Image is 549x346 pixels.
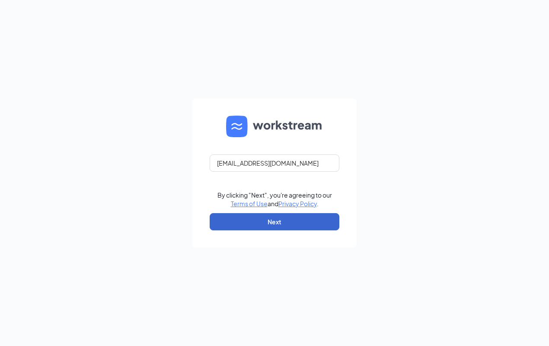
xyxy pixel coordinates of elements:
a: Terms of Use [231,200,268,208]
button: Next [210,213,339,230]
input: Email [210,154,339,172]
img: WS logo and Workstream text [226,116,323,137]
div: By clicking "Next", you're agreeing to our and . [217,191,332,208]
a: Privacy Policy [278,200,317,208]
